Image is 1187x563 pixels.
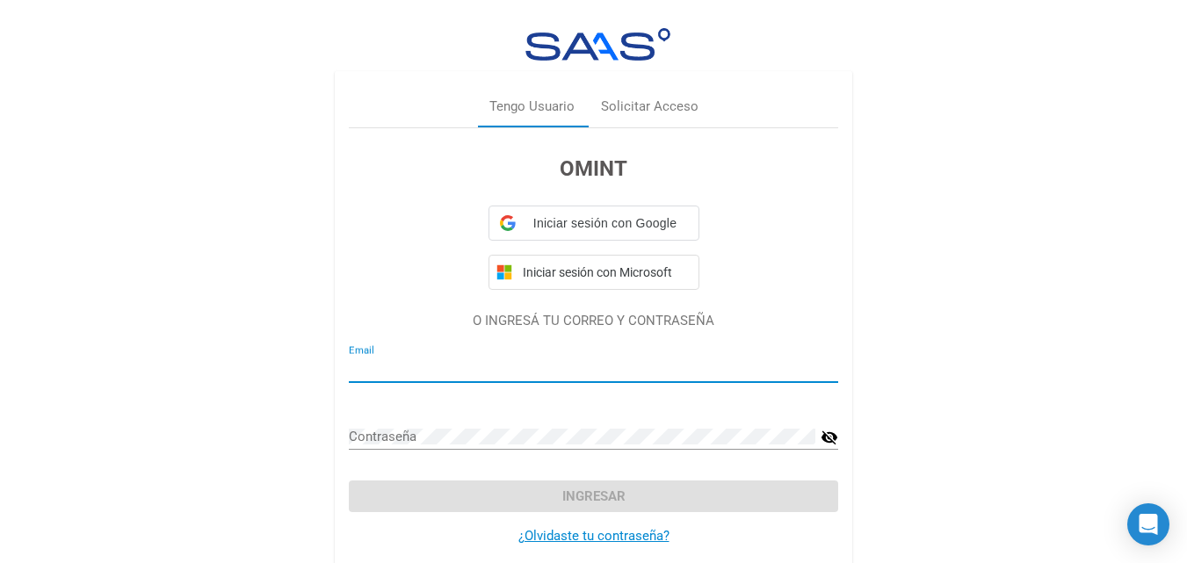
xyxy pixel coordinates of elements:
div: Iniciar sesión con Google [489,206,699,241]
p: O INGRESÁ TU CORREO Y CONTRASEÑA [349,311,838,331]
span: Ingresar [562,488,626,504]
span: Iniciar sesión con Microsoft [519,265,691,279]
span: Iniciar sesión con Google [523,214,688,233]
div: Open Intercom Messenger [1127,503,1169,545]
button: Ingresar [349,480,838,512]
mat-icon: visibility_off [821,427,838,448]
div: Solicitar Acceso [601,97,698,117]
div: Tengo Usuario [489,97,575,117]
h3: OMINT [349,153,838,184]
a: ¿Olvidaste tu contraseña? [518,528,669,544]
button: Iniciar sesión con Microsoft [489,255,699,290]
